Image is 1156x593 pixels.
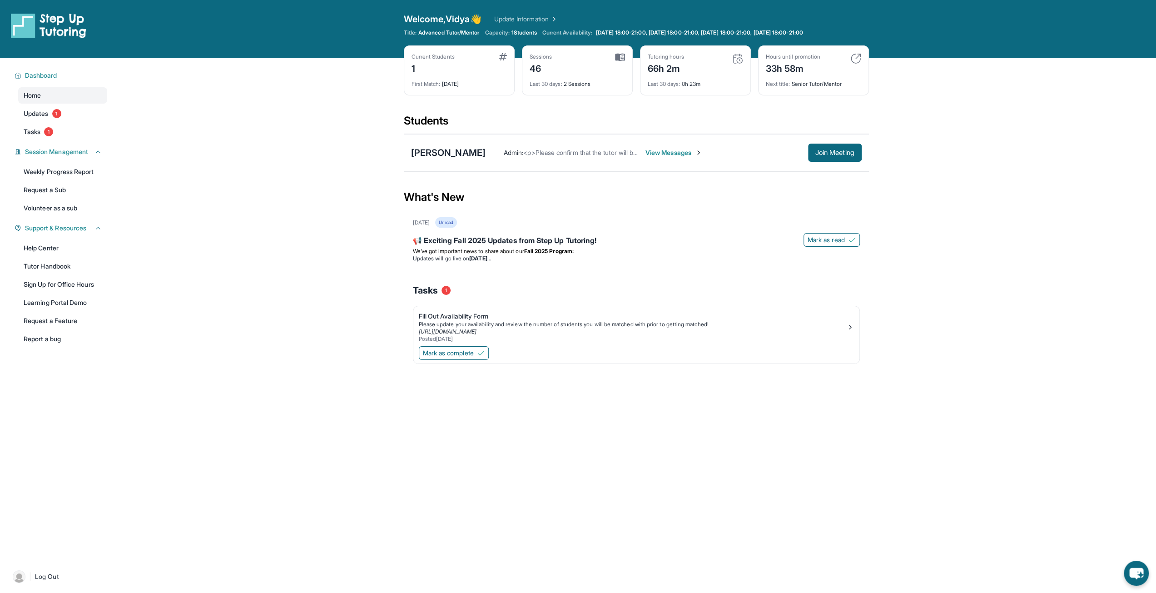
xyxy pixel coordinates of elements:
span: 1 [44,127,53,136]
span: Updates [24,109,49,118]
a: |Log Out [9,567,107,587]
a: Learning Portal Demo [18,294,107,311]
span: Title: [404,29,417,36]
a: Sign Up for Office Hours [18,276,107,293]
img: logo [11,13,86,38]
span: Join Meeting [815,150,854,155]
span: Capacity: [485,29,510,36]
span: Current Availability: [542,29,592,36]
img: user-img [13,570,25,583]
div: Students [404,114,869,134]
span: Home [24,91,41,100]
button: Join Meeting [808,144,862,162]
span: Mark as complete [423,349,474,358]
span: Session Management [25,147,88,156]
a: Request a Sub [18,182,107,198]
div: 0h 23m [648,75,743,88]
div: 2 Sessions [530,75,625,88]
span: We’ve got important news to share about our [413,248,524,254]
div: What's New [404,177,869,217]
div: Posted [DATE] [419,335,847,343]
img: Chevron-Right [695,149,702,156]
span: Next title : [766,80,790,87]
a: [URL][DOMAIN_NAME] [419,328,476,335]
li: Updates will go live on [413,255,860,262]
div: Tutoring hours [648,53,684,60]
div: Hours until promotion [766,53,820,60]
span: | [29,571,31,582]
button: Session Management [21,147,102,156]
div: 📢 Exciting Fall 2025 Updates from Step Up Tutoring! [413,235,860,248]
a: Updates1 [18,105,107,122]
img: Mark as read [848,236,856,244]
span: Welcome, Vidya 👋 [404,13,481,25]
img: Chevron Right [549,15,558,24]
div: 1 [412,60,455,75]
img: card [732,53,743,64]
span: View Messages [645,148,702,157]
span: Dashboard [25,71,57,80]
span: Mark as read [808,235,845,244]
div: 66h 2m [648,60,684,75]
button: Mark as read [804,233,860,247]
a: Volunteer as a sub [18,200,107,216]
a: Tutor Handbook [18,258,107,274]
a: Weekly Progress Report [18,164,107,180]
div: 33h 58m [766,60,820,75]
div: 46 [530,60,552,75]
button: Dashboard [21,71,102,80]
strong: [DATE] [469,255,491,262]
a: Update Information [494,15,558,24]
a: [DATE] 18:00-21:00, [DATE] 18:00-21:00, [DATE] 18:00-21:00, [DATE] 18:00-21:00 [594,29,804,36]
img: card [499,53,507,60]
div: Current Students [412,53,455,60]
img: card [850,53,861,64]
span: Support & Resources [25,224,86,233]
div: [DATE] [412,75,507,88]
span: <p>Please confirm that the tutor will be able to attend your first assigned meeting time before j... [523,149,851,156]
img: Mark as complete [477,349,485,357]
button: Support & Resources [21,224,102,233]
a: Home [18,87,107,104]
a: Report a bug [18,331,107,347]
div: [PERSON_NAME] [411,146,486,159]
div: Senior Tutor/Mentor [766,75,861,88]
strong: Fall 2025 Program: [524,248,574,254]
div: Fill Out Availability Form [419,312,847,321]
span: First Match : [412,80,441,87]
div: [DATE] [413,219,430,226]
span: Log Out [35,572,59,581]
img: card [615,53,625,61]
span: Advanced Tutor/Mentor [418,29,479,36]
span: Last 30 days : [648,80,680,87]
div: Please update your availability and review the number of students you will be matched with prior ... [419,321,847,328]
div: Sessions [530,53,552,60]
a: Fill Out Availability FormPlease update your availability and review the number of students you w... [413,306,859,344]
button: Mark as complete [419,346,489,360]
span: 1 Students [511,29,537,36]
span: Last 30 days : [530,80,562,87]
span: Tasks [24,127,40,136]
a: Help Center [18,240,107,256]
a: Tasks1 [18,124,107,140]
span: 1 [442,286,451,295]
span: 1 [52,109,61,118]
button: chat-button [1124,561,1149,586]
span: [DATE] 18:00-21:00, [DATE] 18:00-21:00, [DATE] 18:00-21:00, [DATE] 18:00-21:00 [596,29,803,36]
a: Request a Feature [18,313,107,329]
span: Tasks [413,284,438,297]
span: Admin : [504,149,523,156]
div: Unread [435,217,457,228]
